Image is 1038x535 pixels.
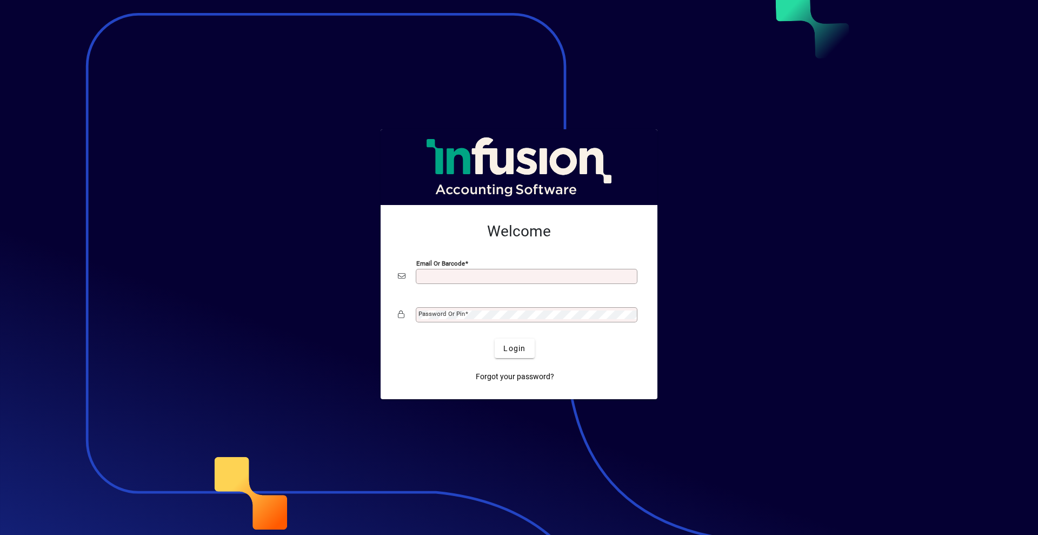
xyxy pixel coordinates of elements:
[416,260,465,267] mat-label: Email or Barcode
[418,310,465,318] mat-label: Password or Pin
[471,367,558,386] a: Forgot your password?
[476,371,554,382] span: Forgot your password?
[398,222,640,241] h2: Welcome
[495,339,534,358] button: Login
[503,343,525,354] span: Login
